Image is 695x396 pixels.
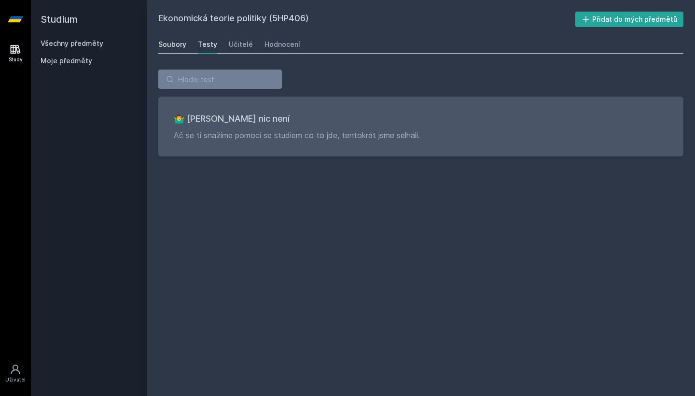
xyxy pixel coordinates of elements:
a: Study [2,39,29,68]
a: Uživatel [2,359,29,388]
input: Hledej test [158,70,282,89]
a: Hodnocení [264,35,300,54]
div: Hodnocení [264,40,300,49]
div: Uživatel [5,376,26,383]
div: Soubory [158,40,186,49]
p: Ač se ti snažíme pomoci se studiem co to jde, tentokrát jsme selhali. [174,129,668,141]
a: Učitelé [229,35,253,54]
a: Soubory [158,35,186,54]
h2: Ekonomická teorie politiky (5HP406) [158,12,575,27]
span: Moje předměty [41,56,92,66]
a: Testy [198,35,217,54]
h3: 🤷‍♂️ [PERSON_NAME] nic není [174,112,668,126]
div: Testy [198,40,217,49]
div: Study [9,56,23,63]
a: Všechny předměty [41,39,103,47]
button: Přidat do mých předmětů [575,12,684,27]
div: Učitelé [229,40,253,49]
